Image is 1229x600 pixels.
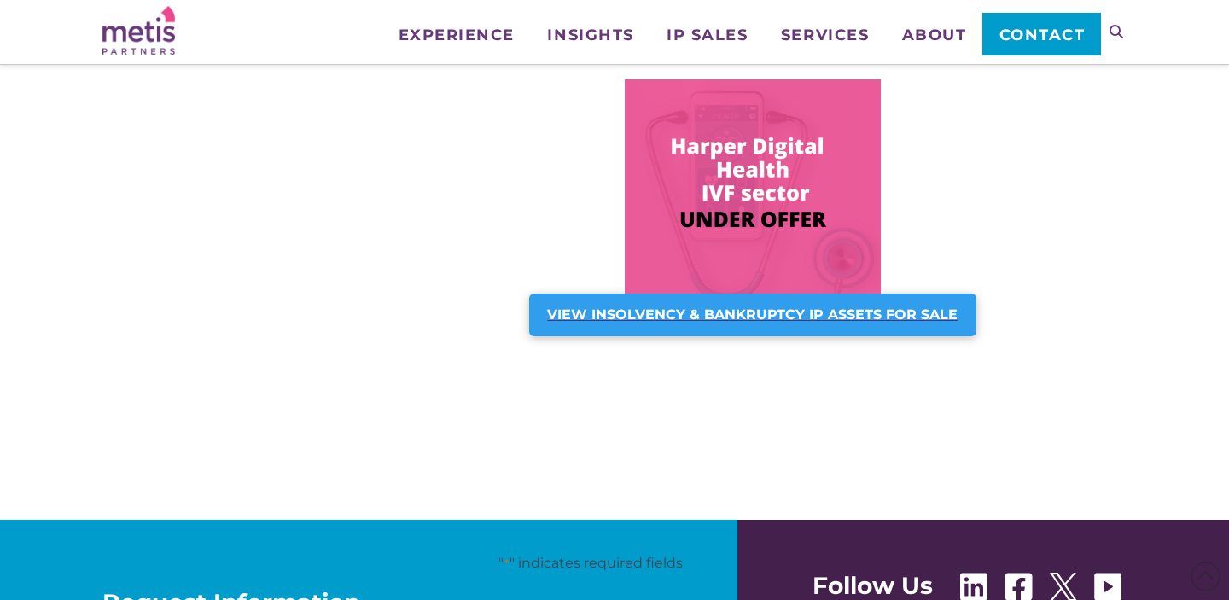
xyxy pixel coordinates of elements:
img: Metis Partners [102,6,175,55]
span: Insights [547,27,633,43]
span: Experience [399,27,515,43]
span: About [902,27,967,43]
strong: VIEW INSOLVENCY & BANKRUPTCY IP ASSETS FOR SALE [547,306,958,323]
a: VIEW INSOLVENCY & BANKRUPTCY IP ASSETS FOR SALE [529,294,976,336]
span: Services [781,27,869,43]
span: Contact [999,27,1086,43]
span: Back to Top [1191,562,1220,591]
span: IP Sales [667,27,748,43]
span: Follow Us [813,574,933,597]
a: Contact [982,13,1101,55]
img: Image [625,79,881,294]
p: " " indicates required fields [102,554,683,573]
